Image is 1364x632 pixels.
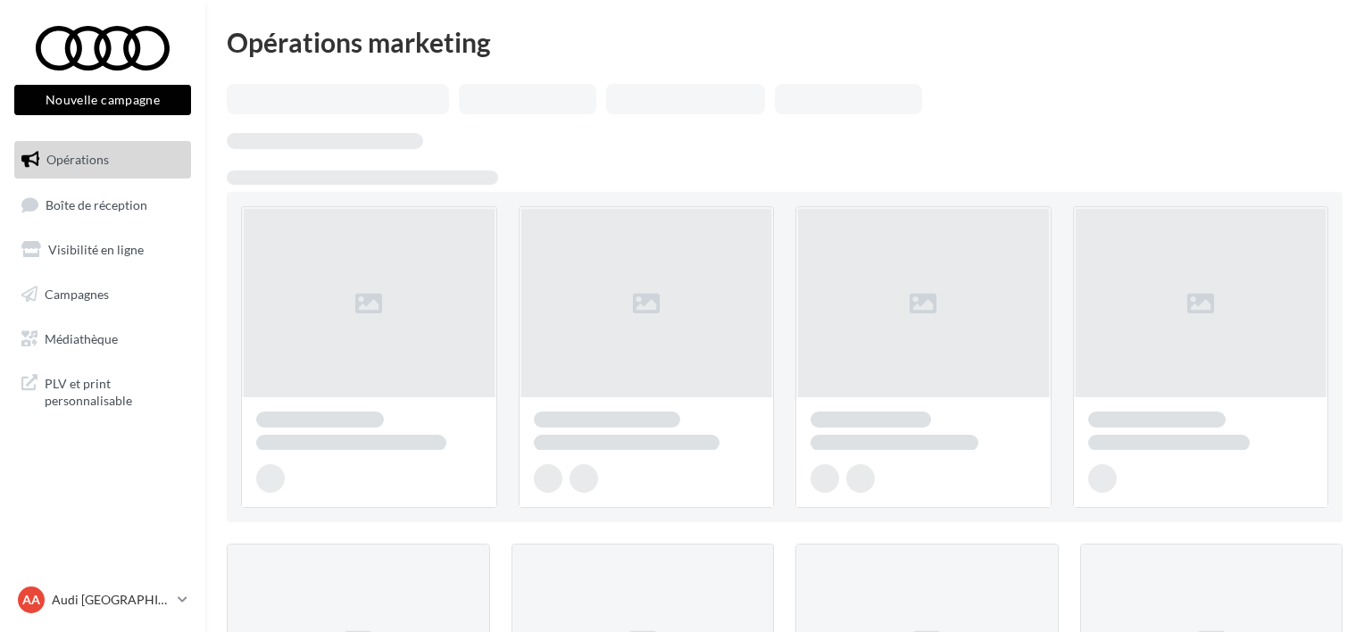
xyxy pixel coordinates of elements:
[14,583,191,617] a: AA Audi [GEOGRAPHIC_DATA]
[22,591,40,609] span: AA
[11,186,195,224] a: Boîte de réception
[52,591,170,609] p: Audi [GEOGRAPHIC_DATA]
[45,287,109,302] span: Campagnes
[45,371,184,410] span: PLV et print personnalisable
[11,141,195,179] a: Opérations
[48,242,144,257] span: Visibilité en ligne
[227,29,1343,55] div: Opérations marketing
[46,196,147,212] span: Boîte de réception
[11,231,195,269] a: Visibilité en ligne
[14,85,191,115] button: Nouvelle campagne
[11,276,195,313] a: Campagnes
[45,330,118,345] span: Médiathèque
[46,152,109,167] span: Opérations
[11,320,195,358] a: Médiathèque
[11,364,195,417] a: PLV et print personnalisable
